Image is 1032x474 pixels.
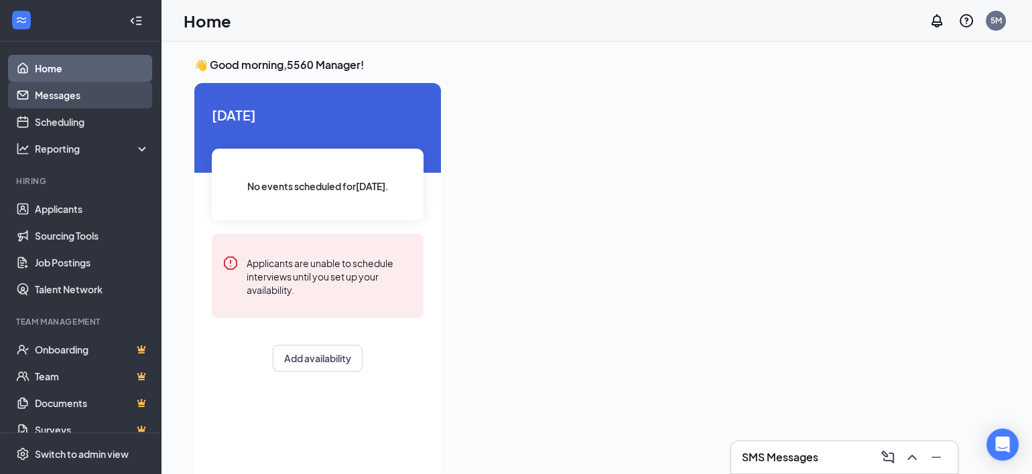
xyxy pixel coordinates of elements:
a: Messages [35,82,149,108]
div: Open Intercom Messenger [986,428,1019,461]
div: Switch to admin view [35,447,129,461]
div: 5M [990,15,1002,26]
a: OnboardingCrown [35,336,149,363]
svg: Analysis [16,142,29,155]
div: Applicants are unable to schedule interviews until you set up your availability. [247,255,413,297]
svg: Error [222,255,239,271]
a: DocumentsCrown [35,390,149,416]
div: Reporting [35,142,150,155]
span: [DATE] [212,104,424,125]
a: Job Postings [35,249,149,276]
span: No events scheduled for [DATE] . [247,179,389,193]
svg: WorkstreamLogo [15,13,28,27]
svg: ComposeMessage [880,449,896,465]
h3: 👋 Good morning, 5560 Manager ! [194,58,998,72]
a: Sourcing Tools [35,222,149,249]
a: Applicants [35,195,149,222]
svg: Minimize [928,449,944,465]
svg: QuestionInfo [958,13,974,29]
h3: SMS Messages [742,450,818,465]
button: ComposeMessage [877,447,899,468]
a: Home [35,55,149,82]
svg: Notifications [929,13,945,29]
button: ChevronUp [901,447,923,468]
a: Scheduling [35,108,149,135]
div: Hiring [16,175,147,187]
svg: ChevronUp [904,449,920,465]
button: Minimize [925,447,947,468]
div: Team Management [16,316,147,327]
h1: Home [184,9,231,32]
a: SurveysCrown [35,416,149,443]
button: Add availability [273,345,363,372]
svg: Collapse [129,14,143,27]
a: Talent Network [35,276,149,303]
a: TeamCrown [35,363,149,390]
svg: Settings [16,447,29,461]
